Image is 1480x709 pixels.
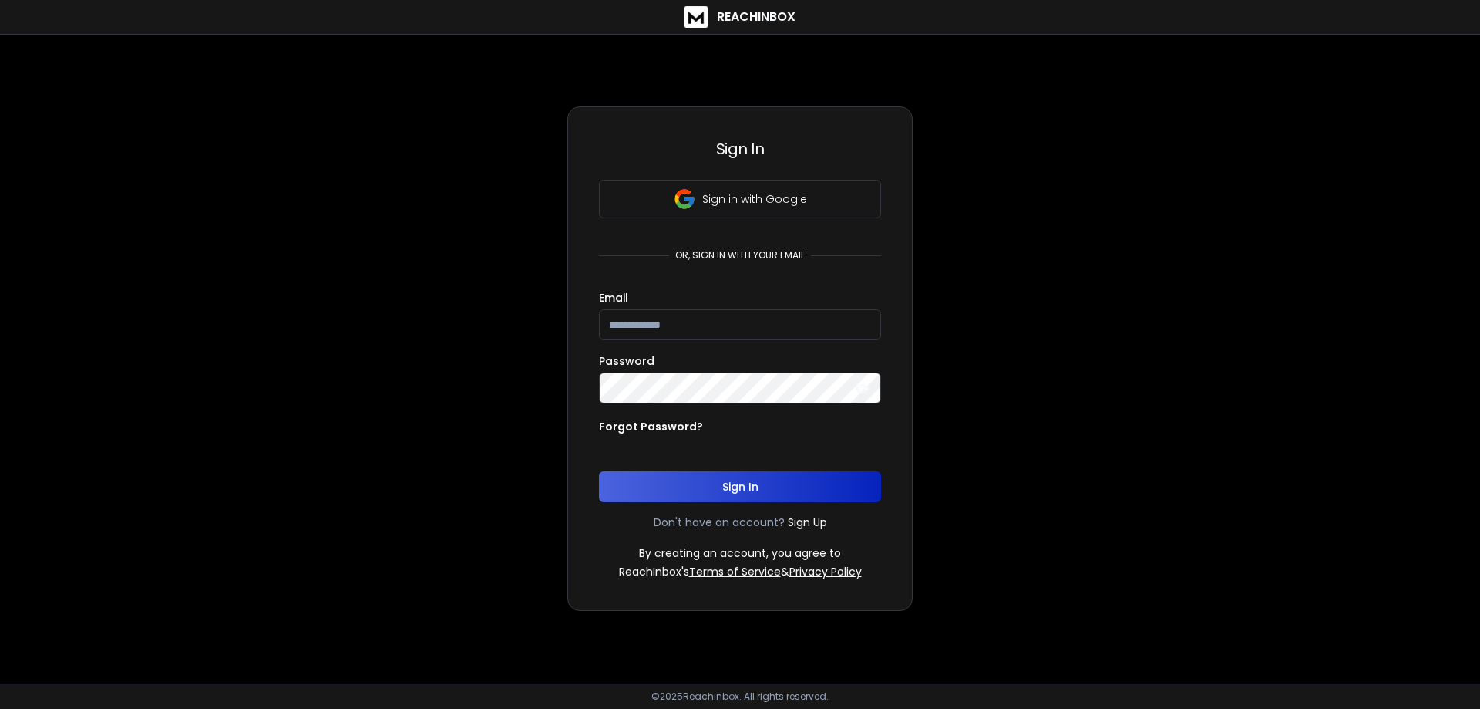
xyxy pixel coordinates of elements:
[684,6,708,28] img: logo
[689,564,781,579] a: Terms of Service
[599,419,703,434] p: Forgot Password?
[702,191,807,207] p: Sign in with Google
[619,564,862,579] p: ReachInbox's &
[599,471,881,502] button: Sign In
[599,292,628,303] label: Email
[684,6,795,28] a: ReachInbox
[789,564,862,579] a: Privacy Policy
[788,515,827,530] a: Sign Up
[599,138,881,160] h3: Sign In
[599,356,654,366] label: Password
[599,180,881,218] button: Sign in with Google
[654,515,785,530] p: Don't have an account?
[651,690,829,703] p: © 2025 Reachinbox. All rights reserved.
[717,8,795,26] h1: ReachInbox
[669,249,811,262] p: or, sign in with your email
[639,545,841,561] p: By creating an account, you agree to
